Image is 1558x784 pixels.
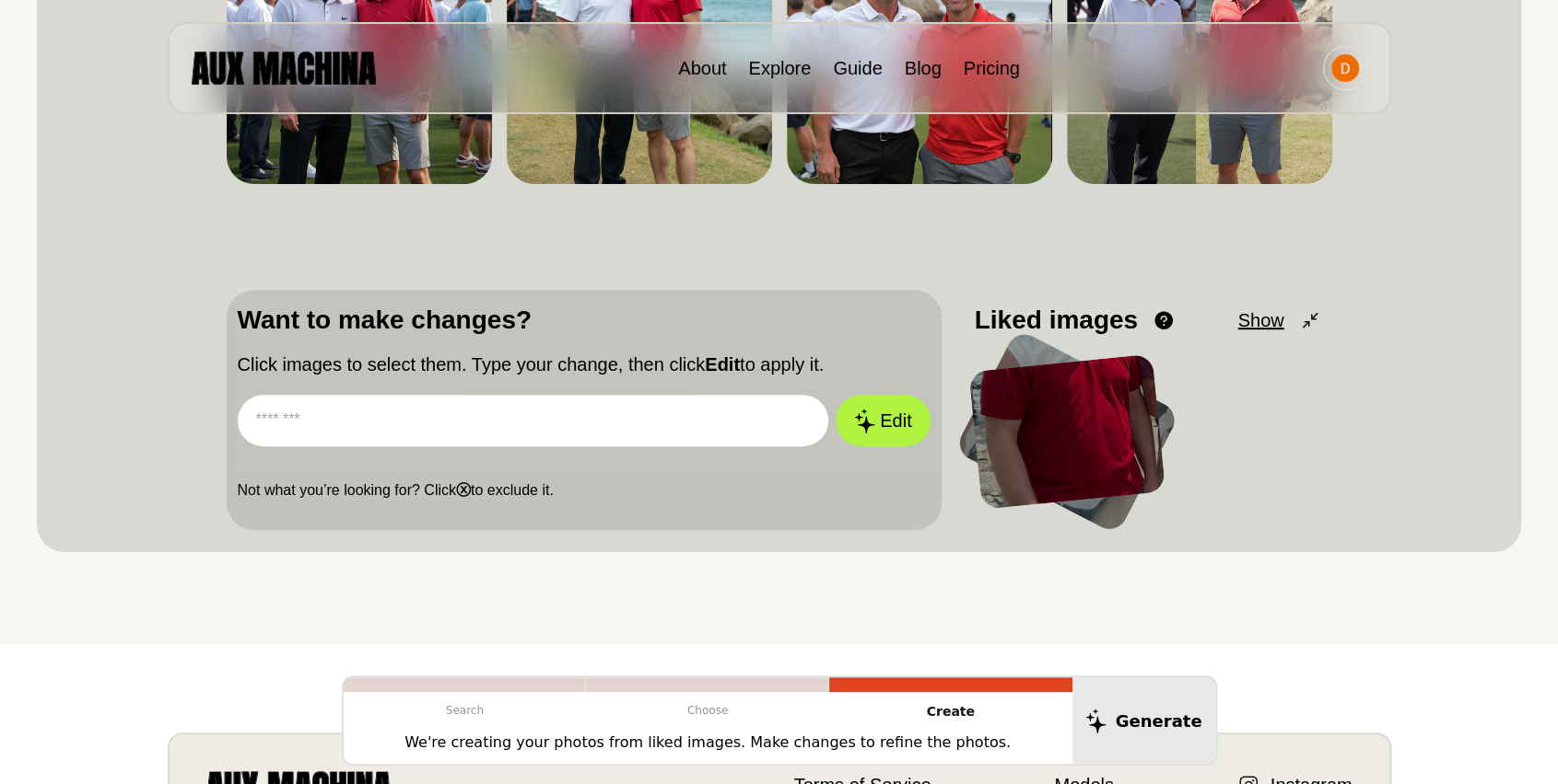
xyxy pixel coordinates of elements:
[1237,306,1320,334] button: Show
[1237,306,1283,334] span: Show
[1072,677,1215,764] button: Generate
[975,301,1138,340] p: Liked images
[748,58,811,78] a: Explore
[705,354,740,375] b: Edit
[678,58,726,78] a: About
[905,58,942,78] a: Blog
[404,732,1011,754] p: We're creating your photos from liked images. Make changes to refine the photos.
[833,58,882,78] a: Guide
[586,692,829,729] p: Choose
[836,395,930,446] button: Edit
[344,692,587,729] p: Search
[238,479,931,502] p: Not what you’re looking for? Click to exclude it.
[1331,54,1359,82] img: Avatar
[238,351,931,378] p: Click images to select them. Type your change, then click to apply it.
[238,301,931,340] p: Want to make changes?
[192,52,376,84] img: AUX MACHINA
[964,58,1020,78] a: Pricing
[829,692,1072,732] p: Create
[456,482,471,498] b: ⓧ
